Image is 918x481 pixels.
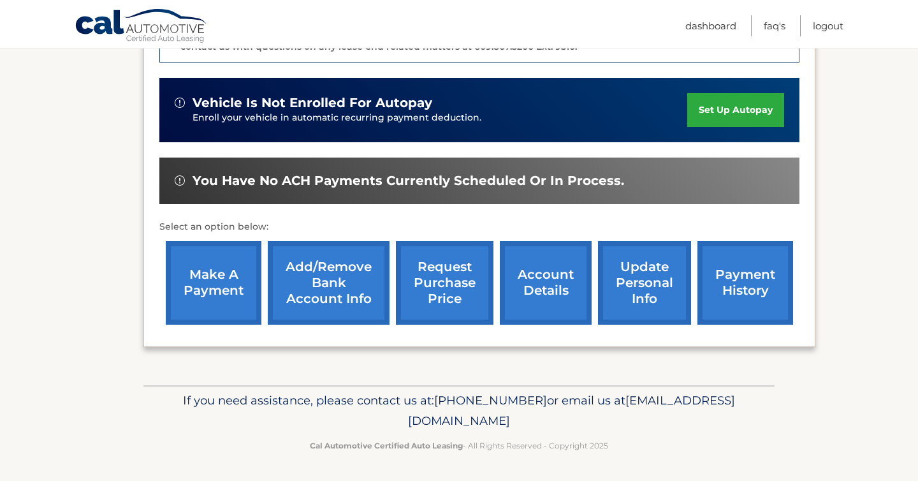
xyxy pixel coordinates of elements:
[166,241,261,325] a: make a payment
[434,393,547,408] span: [PHONE_NUMBER]
[75,8,208,45] a: Cal Automotive
[687,93,784,127] a: set up autopay
[268,241,390,325] a: Add/Remove bank account info
[193,95,432,111] span: vehicle is not enrolled for autopay
[193,173,624,189] span: You have no ACH payments currently scheduled or in process.
[159,219,799,235] p: Select an option below:
[764,15,785,36] a: FAQ's
[152,439,766,452] p: - All Rights Reserved - Copyright 2025
[598,241,691,325] a: update personal info
[310,441,463,450] strong: Cal Automotive Certified Auto Leasing
[685,15,736,36] a: Dashboard
[193,111,687,125] p: Enroll your vehicle in automatic recurring payment deduction.
[175,98,185,108] img: alert-white.svg
[180,10,791,52] p: The end of your lease is approaching soon. A member of our lease end team will be in touch soon t...
[500,241,592,325] a: account details
[697,241,793,325] a: payment history
[152,390,766,431] p: If you need assistance, please contact us at: or email us at
[813,15,843,36] a: Logout
[396,241,493,325] a: request purchase price
[175,175,185,186] img: alert-white.svg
